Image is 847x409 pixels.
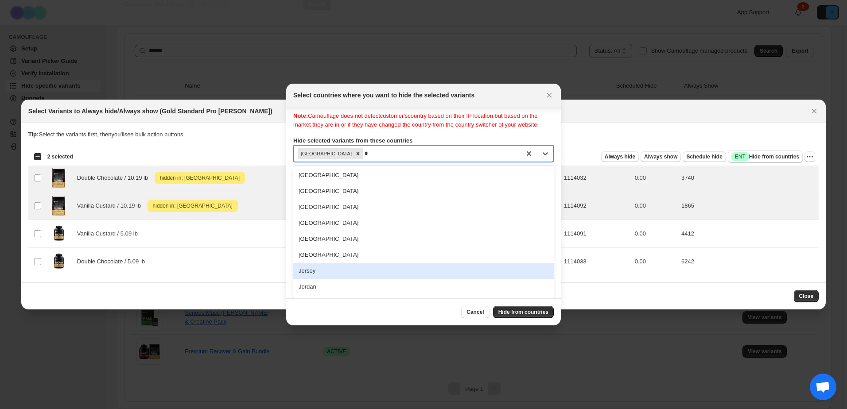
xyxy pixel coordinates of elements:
[686,153,722,160] span: Schedule hide
[28,131,39,138] strong: Tip:
[293,279,554,295] div: Jordan
[605,153,635,160] span: Always hide
[293,263,554,279] div: Jersey
[644,153,677,160] span: Always show
[48,223,70,245] img: on-1114091_Image_01.png
[293,137,412,144] b: Hide selected variants from these countries
[293,295,554,311] div: Svalbard and Jan Mayen
[151,201,234,211] span: hidden in: [GEOGRAPHIC_DATA]
[561,248,632,276] td: 1114033
[804,151,815,162] button: More actions
[561,220,632,248] td: 1114091
[28,107,272,116] h2: Select Variants to Always hide/Always show (Gold Standard Pro [PERSON_NAME])
[158,173,241,183] span: hidden in: [GEOGRAPHIC_DATA]
[679,220,819,248] td: 4412
[641,151,681,162] button: Always show
[47,153,73,160] span: 2 selected
[808,105,820,117] button: Close
[293,183,554,199] div: [GEOGRAPHIC_DATA]
[679,192,819,220] td: 1865
[561,164,632,192] td: 1114032
[77,229,143,238] span: Vanilla Custard / 5.09 lb
[466,309,484,316] span: Cancel
[498,309,548,316] span: Hide from countries
[810,374,836,400] div: チャットを開く
[48,195,70,217] img: on-1114092_Image_01.png
[48,251,70,273] img: on-1114033_Image_01.png
[794,290,819,302] button: Close
[493,306,554,318] button: Hide from countries
[293,231,554,247] div: [GEOGRAPHIC_DATA]
[298,148,353,159] div: [GEOGRAPHIC_DATA]
[293,91,474,100] h2: Select countries where you want to hide the selected variants
[293,199,554,215] div: [GEOGRAPHIC_DATA]
[679,248,819,276] td: 6242
[543,89,556,101] button: Close
[632,248,679,276] td: 0.00
[679,164,819,192] td: 3740
[799,293,814,300] span: Close
[28,130,819,139] p: Select the variants first, then you'll see bulk action buttons
[77,174,153,182] span: Double Chocolate / 10.19 lb
[632,164,679,192] td: 0.00
[293,215,554,231] div: [GEOGRAPHIC_DATA]
[293,247,554,263] div: [GEOGRAPHIC_DATA]
[601,151,639,162] button: Always hide
[735,153,746,160] span: ENT
[77,257,150,266] span: Double Chocolate / 5.09 lb
[293,167,554,183] div: [GEOGRAPHIC_DATA]
[461,306,489,318] button: Cancel
[683,151,726,162] button: Schedule hide
[293,112,554,129] div: Camouflage does not detect customer's country based on their IP location but based on the market ...
[561,192,632,220] td: 1114092
[353,148,363,159] div: Remove Australia
[293,112,308,119] b: Note:
[632,220,679,248] td: 0.00
[48,167,70,189] img: on-1114032_Image_01.png
[77,201,146,210] span: Vanilla Custard / 10.19 lb
[632,192,679,220] td: 0.00
[728,150,803,163] button: SuccessENTHide from countries
[731,152,799,161] span: Hide from countries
